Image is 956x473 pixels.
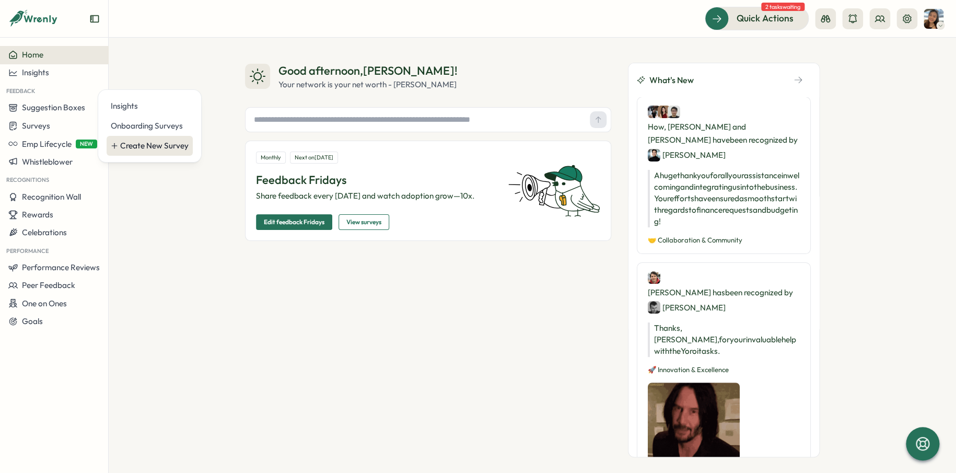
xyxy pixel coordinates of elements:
[648,271,800,314] div: [PERSON_NAME] has been recognized by
[111,100,189,112] div: Insights
[648,301,660,314] img: Javier Abad
[89,14,100,24] button: Expand sidebar
[76,140,97,148] span: NEW
[22,280,75,290] span: Peer Feedback
[22,227,67,237] span: Celebrations
[111,120,189,132] div: Onboarding Surveys
[648,301,726,314] div: [PERSON_NAME]
[256,214,332,230] button: Edit feedback Fridays
[339,214,389,230] button: View surveys
[22,102,85,112] span: Suggestion Boxes
[107,96,193,116] a: Insights
[278,63,458,79] div: Good afternoon , [PERSON_NAME] !
[346,215,381,229] span: View surveys
[648,106,660,118] img: How Wei Ni
[107,116,193,136] a: Onboarding Surveys
[648,106,800,161] div: How, [PERSON_NAME] and [PERSON_NAME] have been recognized by
[290,152,338,164] div: Next on [DATE]
[668,106,680,118] img: Philip Wong
[22,121,50,131] span: Surveys
[658,106,670,118] img: Lovise Liew
[705,7,809,30] button: Quick Actions
[120,140,189,152] div: Create New Survey
[737,11,794,25] span: Quick Actions
[761,3,805,11] span: 2 tasks waiting
[264,215,324,229] span: Edit feedback Fridays
[22,67,49,77] span: Insights
[22,157,73,167] span: Whistleblower
[22,192,81,202] span: Recognition Wall
[256,152,286,164] div: Monthly
[648,170,800,227] p: A huge thank you for all your assistance in welcoming and integrating us into the business. Your ...
[22,210,53,220] span: Rewards
[648,149,660,161] img: Eugene Tan
[648,271,660,284] img: Denis Nebytov
[22,298,67,308] span: One on Ones
[22,50,43,60] span: Home
[256,172,495,188] p: Feedback Fridays
[256,190,495,202] p: Share feedback every [DATE] and watch adoption grow—10x.
[924,9,943,29] img: Tracy
[648,365,800,375] p: 🚀 Innovation & Excellence
[22,316,43,326] span: Goals
[22,262,100,272] span: Performance Reviews
[648,322,800,357] p: Thanks, [PERSON_NAME], for your invaluable help with the Yoroi tasks.
[278,79,458,90] div: Your network is your net worth - [PERSON_NAME]
[648,236,800,245] p: 🤝 Collaboration & Community
[648,148,726,161] div: [PERSON_NAME]
[22,139,72,149] span: Emp Lifecycle
[107,136,193,156] a: Create New Survey
[649,74,694,87] span: What's New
